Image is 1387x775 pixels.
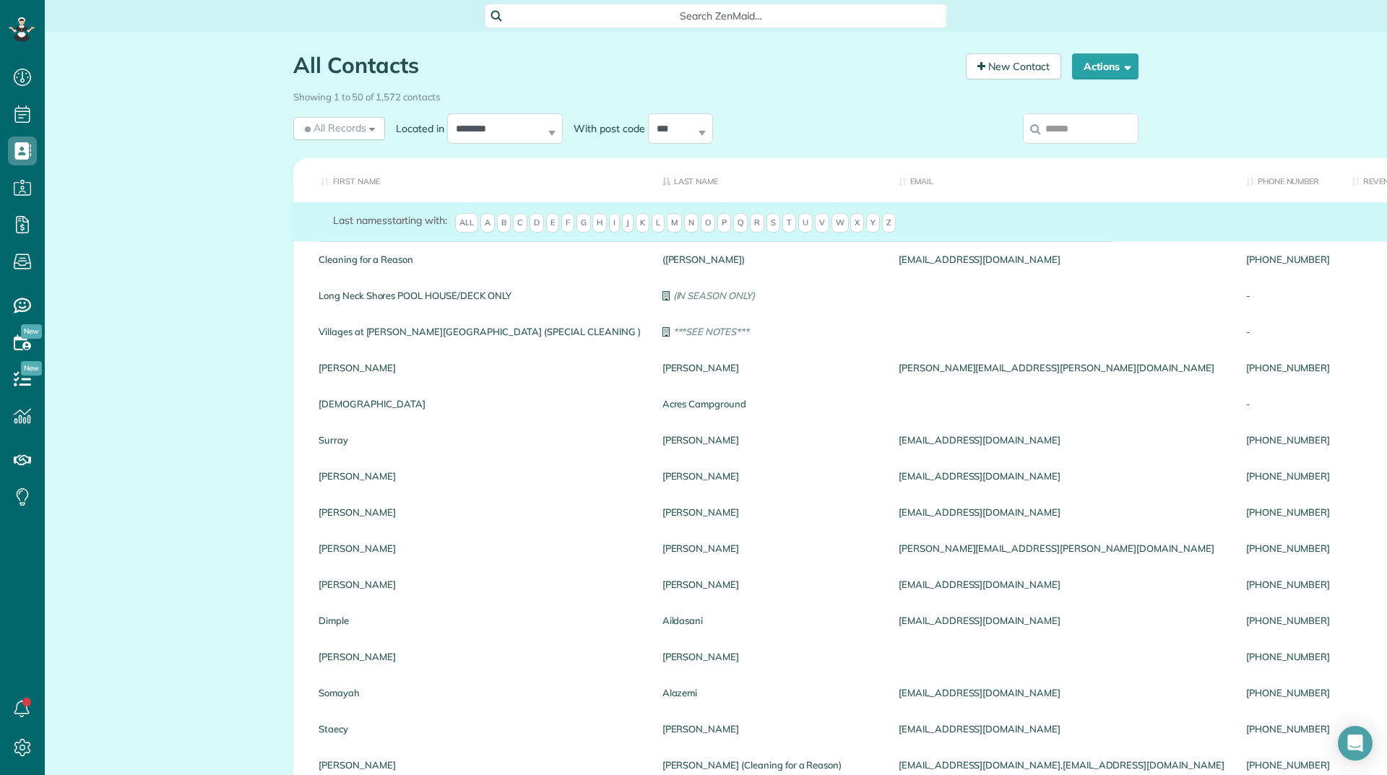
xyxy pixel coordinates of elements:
[888,602,1235,638] div: [EMAIL_ADDRESS][DOMAIN_NAME]
[888,675,1235,711] div: [EMAIL_ADDRESS][DOMAIN_NAME]
[766,213,780,233] span: S
[662,254,877,264] a: ([PERSON_NAME])
[1235,386,1341,422] div: -
[333,214,387,227] span: Last names
[319,326,641,337] a: Villages at [PERSON_NAME][GEOGRAPHIC_DATA] (SPECIAL CLEANING )
[888,158,1235,202] th: Email: activate to sort column ascending
[888,530,1235,566] div: [PERSON_NAME][EMAIL_ADDRESS][PERSON_NAME][DOMAIN_NAME]
[662,579,877,589] a: [PERSON_NAME]
[1235,422,1341,458] div: [PHONE_NUMBER]
[319,615,641,625] a: Dimple
[497,213,511,233] span: B
[319,543,641,553] a: [PERSON_NAME]
[319,471,641,481] a: [PERSON_NAME]
[882,213,896,233] span: Z
[662,507,877,517] a: [PERSON_NAME]
[662,290,877,300] a: (IN SEASON ONLY)
[798,213,813,233] span: U
[561,213,574,233] span: F
[546,213,559,233] span: E
[815,213,829,233] span: V
[319,363,641,373] a: [PERSON_NAME]
[966,53,1061,79] a: New Contact
[333,213,447,228] label: starting with:
[1235,638,1341,675] div: [PHONE_NUMBER]
[319,760,641,770] a: [PERSON_NAME]
[1235,530,1341,566] div: [PHONE_NUMBER]
[1235,313,1341,350] div: -
[866,213,880,233] span: Y
[319,507,641,517] a: [PERSON_NAME]
[850,213,864,233] span: X
[888,422,1235,458] div: [EMAIL_ADDRESS][DOMAIN_NAME]
[750,213,764,233] span: R
[673,290,755,301] em: (IN SEASON ONLY)
[1235,277,1341,313] div: -
[319,651,641,662] a: [PERSON_NAME]
[662,688,877,698] a: Alazemi
[888,241,1235,277] div: [EMAIL_ADDRESS][DOMAIN_NAME]
[888,494,1235,530] div: [EMAIL_ADDRESS][DOMAIN_NAME]
[717,213,731,233] span: P
[888,711,1235,747] div: [EMAIL_ADDRESS][DOMAIN_NAME]
[684,213,699,233] span: N
[319,399,641,409] a: [DEMOGRAPHIC_DATA]
[1235,241,1341,277] div: [PHONE_NUMBER]
[319,579,641,589] a: [PERSON_NAME]
[652,158,888,202] th: Last Name: activate to sort column descending
[1072,53,1138,79] button: Actions
[1235,602,1341,638] div: [PHONE_NUMBER]
[480,213,495,233] span: A
[21,324,42,339] span: New
[1235,158,1341,202] th: Phone number: activate to sort column ascending
[1235,494,1341,530] div: [PHONE_NUMBER]
[319,290,641,300] a: Long Neck Shores POOL HOUSE/DECK ONLY
[592,213,607,233] span: H
[302,121,366,135] span: All Records
[513,213,527,233] span: C
[576,213,591,233] span: G
[662,363,877,373] a: [PERSON_NAME]
[782,213,796,233] span: T
[662,615,877,625] a: Aildasani
[1235,566,1341,602] div: [PHONE_NUMBER]
[662,651,877,662] a: [PERSON_NAME]
[662,543,877,553] a: [PERSON_NAME]
[530,213,544,233] span: D
[1235,458,1341,494] div: [PHONE_NUMBER]
[1235,350,1341,386] div: [PHONE_NUMBER]
[21,361,42,376] span: New
[609,213,620,233] span: I
[888,458,1235,494] div: [EMAIL_ADDRESS][DOMAIN_NAME]
[701,213,715,233] span: O
[622,213,634,233] span: J
[1235,675,1341,711] div: [PHONE_NUMBER]
[888,350,1235,386] div: [PERSON_NAME][EMAIL_ADDRESS][PERSON_NAME][DOMAIN_NAME]
[1338,726,1373,761] div: Open Intercom Messenger
[319,724,641,734] a: Staecy
[662,399,877,409] a: Acres Campground
[831,213,849,233] span: W
[662,760,877,770] a: [PERSON_NAME] (Cleaning for a Reason)
[733,213,748,233] span: Q
[636,213,649,233] span: K
[385,121,447,136] label: Located in
[667,213,682,233] span: M
[563,121,648,136] label: With post code
[652,213,665,233] span: L
[662,724,877,734] a: [PERSON_NAME]
[888,566,1235,602] div: [EMAIL_ADDRESS][DOMAIN_NAME]
[1235,711,1341,747] div: [PHONE_NUMBER]
[319,435,641,445] a: Surray
[662,435,877,445] a: [PERSON_NAME]
[319,688,641,698] a: Somayah
[319,254,641,264] a: Cleaning for a Reason
[662,471,877,481] a: [PERSON_NAME]
[293,158,652,202] th: First Name: activate to sort column ascending
[293,53,955,77] h1: All Contacts
[455,213,478,233] span: All
[293,85,1138,104] div: Showing 1 to 50 of 1,572 contacts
